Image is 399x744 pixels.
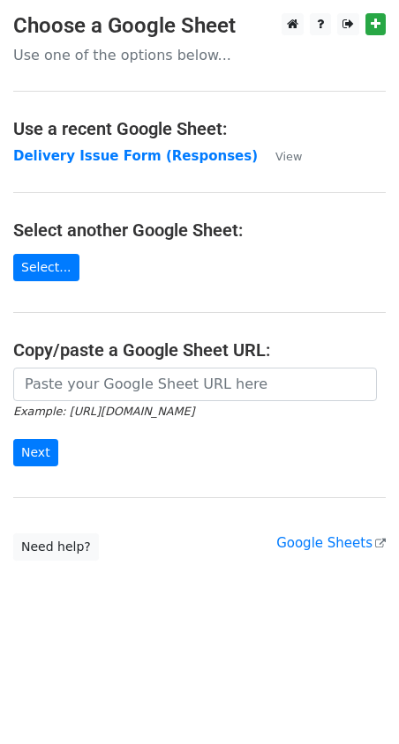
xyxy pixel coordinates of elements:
a: View [258,148,302,164]
h3: Choose a Google Sheet [13,13,386,39]
iframe: Chat Widget [311,659,399,744]
input: Next [13,439,58,466]
h4: Select another Google Sheet: [13,219,386,241]
a: Need help? [13,533,99,561]
small: Example: [URL][DOMAIN_NAME] [13,405,194,418]
h4: Copy/paste a Google Sheet URL: [13,339,386,361]
h4: Use a recent Google Sheet: [13,118,386,139]
a: Google Sheets [276,535,386,551]
input: Paste your Google Sheet URL here [13,368,377,401]
a: Delivery Issue Form (Responses) [13,148,258,164]
p: Use one of the options below... [13,46,386,64]
small: View [275,150,302,163]
a: Select... [13,254,79,281]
